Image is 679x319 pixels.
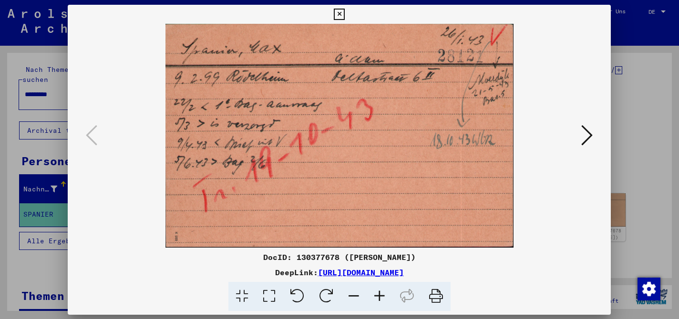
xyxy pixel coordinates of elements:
[638,278,660,300] img: Zustimmung ändern
[318,268,404,277] a: [URL][DOMAIN_NAME]
[637,277,660,300] div: Zustimmung ändern
[68,251,611,263] div: DocID: 130377678 ([PERSON_NAME])
[100,24,578,248] img: 001.jpg
[68,267,611,278] div: DeepLink:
